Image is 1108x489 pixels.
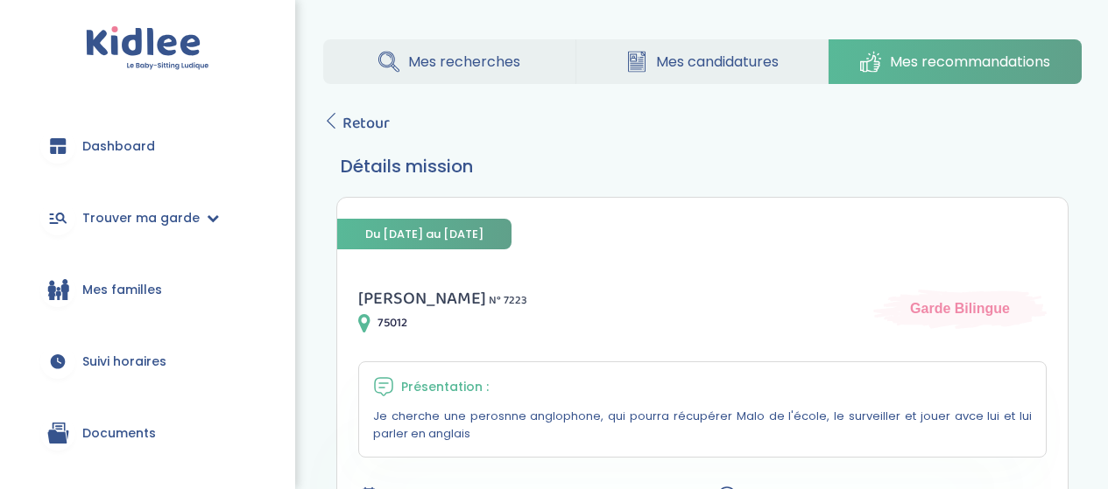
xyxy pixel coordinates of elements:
[829,39,1082,84] a: Mes recommandations
[82,281,162,299] span: Mes familles
[342,111,390,136] span: Retour
[408,51,520,73] span: Mes recherches
[26,115,269,178] a: Dashboard
[890,51,1050,73] span: Mes recommandations
[378,314,407,332] span: 75012
[337,219,512,249] span: Du [DATE] au [DATE]
[358,284,486,312] span: [PERSON_NAME]
[656,51,779,73] span: Mes candidatures
[489,291,527,310] span: N° 7223
[26,258,269,321] a: Mes familles
[576,39,829,84] a: Mes candidatures
[26,186,269,249] a: Trouver ma garde
[910,299,1010,318] span: Garde Bilingue
[401,378,489,396] span: Présentation :
[26,330,269,393] a: Suivi horaires
[341,153,1064,179] h3: Détails mission
[323,39,575,84] a: Mes recherches
[82,353,166,371] span: Suivi horaires
[373,408,1032,443] p: Je cherche une perosnne anglophone, qui pourra récupérer Malo de l'école, le surveiller et jouer ...
[323,111,390,136] a: Retour
[82,209,200,227] span: Trouver ma garde
[82,424,156,443] span: Documents
[82,137,155,156] span: Dashboard
[26,402,269,465] a: Documents
[86,26,209,71] img: logo.svg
